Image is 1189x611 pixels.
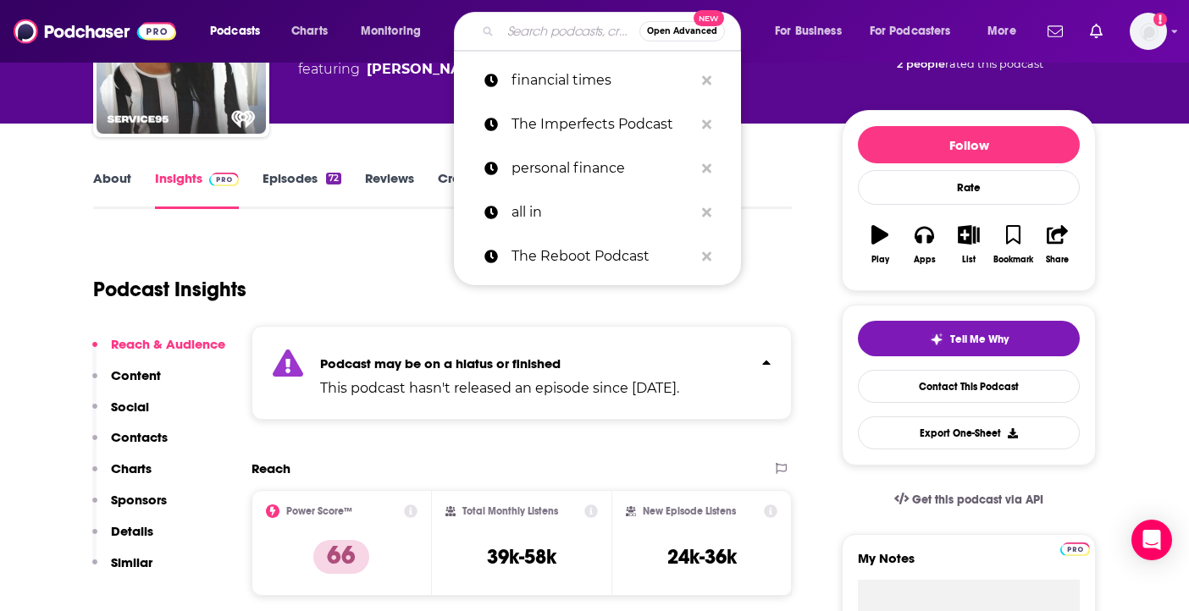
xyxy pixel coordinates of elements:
button: open menu [198,18,282,45]
a: The Reboot Podcast [454,234,741,278]
section: Click to expand status details [252,326,792,420]
p: The Reboot Podcast [512,234,694,278]
a: Show notifications dropdown [1083,17,1109,46]
h2: Total Monthly Listens [462,505,558,517]
h2: New Episode Listens [643,505,736,517]
button: Bookmark [991,214,1035,275]
span: More [987,19,1016,43]
button: Follow [858,126,1080,163]
span: featuring [298,59,573,80]
h2: Power Score™ [286,505,352,517]
span: rated this podcast [945,58,1043,70]
h2: Reach [252,460,290,476]
a: InsightsPodchaser Pro [155,170,239,209]
button: Contacts [92,429,168,460]
a: financial times [454,58,741,102]
div: Apps [914,255,936,265]
span: Open Advanced [647,27,717,36]
button: Show profile menu [1130,13,1167,50]
button: Sponsors [92,492,167,523]
label: My Notes [858,550,1080,580]
button: Charts [92,460,152,492]
span: Charts [291,19,328,43]
a: Episodes72 [263,170,341,209]
p: all in [512,190,694,234]
h3: 39k-58k [487,544,556,570]
button: Share [1036,214,1080,275]
button: open menu [859,18,976,45]
button: Details [92,523,153,554]
button: List [947,214,991,275]
div: Search podcasts, credits, & more... [470,12,757,51]
p: financial times [512,58,694,102]
span: Logged in as AutumnKatie [1130,13,1167,50]
span: Tell Me Why [950,333,1009,346]
button: Export One-Sheet [858,416,1080,449]
p: Details [111,523,153,539]
button: Social [92,399,149,430]
img: Podchaser Pro [209,173,239,186]
span: For Podcasters [870,19,951,43]
span: Podcasts [210,19,260,43]
img: User Profile [1130,13,1167,50]
a: all in [454,190,741,234]
button: Apps [902,214,946,275]
strong: Podcast may be on a hiatus or finished [320,355,561,372]
p: 66 [313,540,369,574]
span: For Business [775,19,842,43]
p: The Imperfects Podcast [512,102,694,146]
div: Play [871,255,889,265]
img: Podchaser - Follow, Share and Rate Podcasts [14,15,176,47]
a: Reviews [365,170,414,209]
button: open menu [976,18,1037,45]
button: tell me why sparkleTell Me Why [858,321,1080,356]
button: Open AdvancedNew [639,21,725,41]
p: Content [111,367,161,383]
button: Content [92,367,161,399]
button: open menu [763,18,863,45]
a: Show notifications dropdown [1041,17,1070,46]
p: Charts [111,460,152,476]
a: personal finance [454,146,741,190]
p: Social [111,399,149,415]
a: Credits16 [438,170,504,209]
p: personal finance [512,146,694,190]
p: Contacts [111,429,168,445]
a: Pro website [1060,540,1090,556]
a: Charts [280,18,338,45]
p: Similar [111,554,152,570]
h1: Podcast Insights [93,277,246,302]
div: Rate [858,170,1080,205]
div: Share [1046,255,1069,265]
p: Reach & Audience [111,336,225,352]
div: 72 [326,173,341,184]
a: Contact This Podcast [858,370,1080,403]
button: Play [858,214,902,275]
span: New [694,10,724,26]
a: The Imperfects Podcast [454,102,741,146]
div: Open Intercom Messenger [1131,520,1172,560]
h3: 24k-36k [667,544,737,570]
span: Monitoring [361,19,421,43]
a: Get this podcast via API [881,479,1057,520]
svg: Add a profile image [1153,13,1167,26]
img: Podchaser Pro [1060,542,1090,556]
a: Dua Lipa [367,59,488,80]
a: About [93,170,131,209]
div: Bookmark [993,255,1033,265]
p: This podcast hasn't released an episode since [DATE]. [320,378,679,399]
input: Search podcasts, credits, & more... [500,18,639,45]
button: open menu [349,18,443,45]
button: Similar [92,554,152,586]
img: tell me why sparkle [930,333,943,346]
span: 2 people [897,58,945,70]
span: Get this podcast via API [912,493,1043,507]
p: Sponsors [111,492,167,508]
button: Reach & Audience [92,336,225,367]
div: List [962,255,976,265]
